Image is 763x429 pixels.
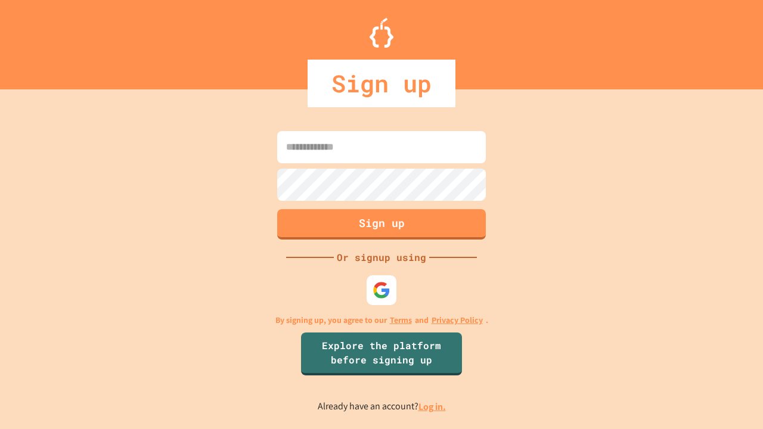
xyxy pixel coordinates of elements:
[334,250,429,265] div: Or signup using
[301,332,462,375] a: Explore the platform before signing up
[370,18,393,48] img: Logo.svg
[418,400,446,413] a: Log in.
[318,399,446,414] p: Already have an account?
[390,314,412,327] a: Terms
[277,209,486,240] button: Sign up
[432,314,483,327] a: Privacy Policy
[308,60,455,107] div: Sign up
[373,281,390,299] img: google-icon.svg
[275,314,488,327] p: By signing up, you agree to our and .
